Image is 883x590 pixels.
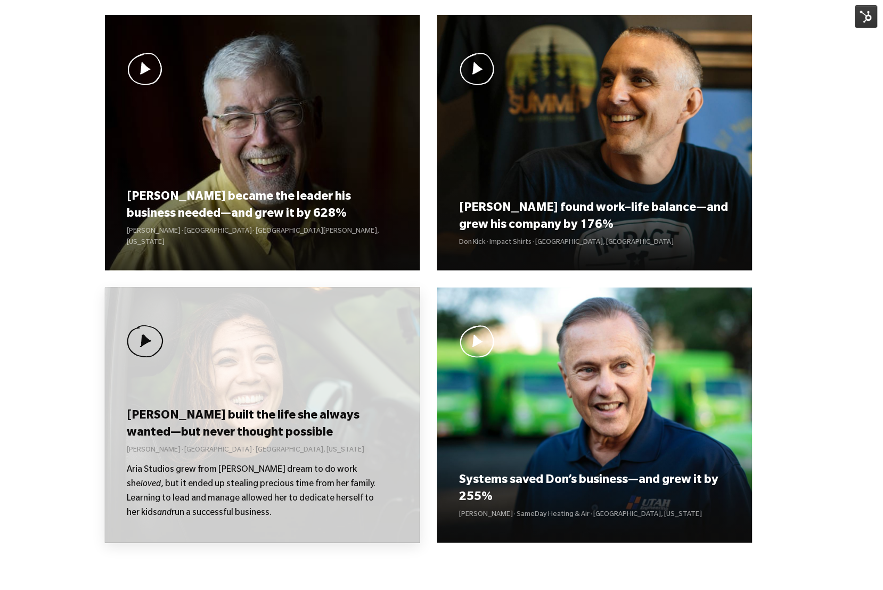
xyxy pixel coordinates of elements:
[127,464,377,521] p: Aria Studios grew from [PERSON_NAME] dream to do work she , but it ended up stealing precious tim...
[105,288,420,543] a: Play Video Play Video [PERSON_NAME] built the life she always wanted—but never thought possible [...
[855,5,878,28] img: HubSpot Tools Menu Toggle
[127,408,398,441] h3: [PERSON_NAME] built the life she always wanted—but never thought possible
[127,226,398,249] p: [PERSON_NAME] · [GEOGRAPHIC_DATA] · [GEOGRAPHIC_DATA][PERSON_NAME], [US_STATE]
[127,53,163,85] img: Play Video
[437,288,753,543] a: Play Video Play Video Systems saved Don’s business—and grew it by 255% [PERSON_NAME] · SameDay He...
[127,190,398,223] h3: [PERSON_NAME] became the leader his business needed—and grew it by 628%
[459,473,730,506] h3: Systems saved Don’s business—and grew it by 255%
[127,445,398,456] p: [PERSON_NAME] · [GEOGRAPHIC_DATA] · [GEOGRAPHIC_DATA], [US_STATE]
[459,325,496,358] img: Play Video
[459,510,730,521] p: [PERSON_NAME] · SameDay Heating & Air · [GEOGRAPHIC_DATA], [US_STATE]
[459,201,730,234] h3: [PERSON_NAME] found work–life balance—and grew his company by 176%
[17,28,26,36] img: website_grey.svg
[106,62,115,70] img: tab_keywords_by_traffic_grey.svg
[105,15,420,271] a: Play Video Play Video [PERSON_NAME] became the leader his business needed—and grew it by 628% [PE...
[28,28,117,36] div: Domain: [DOMAIN_NAME]
[30,17,52,26] div: v 4.0.25
[17,17,26,26] img: logo_orange.svg
[459,53,496,85] img: Play Video
[40,63,95,70] div: Domain Overview
[29,62,37,70] img: tab_domain_overview_orange.svg
[459,237,730,249] p: Don Kick · Impact Shirts · [GEOGRAPHIC_DATA], [GEOGRAPHIC_DATA]
[157,509,171,519] em: and
[118,63,179,70] div: Keywords by Traffic
[437,15,753,271] a: Play Video Play Video [PERSON_NAME] found work–life balance—and grew his company by 176% Don Kick...
[127,325,163,358] img: Play Video
[141,480,161,490] em: loved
